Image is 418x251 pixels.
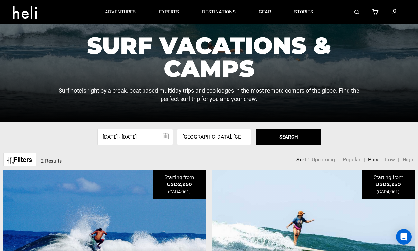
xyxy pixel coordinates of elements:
[41,158,62,164] span: 2 Results
[105,9,136,15] p: adventures
[385,157,395,163] span: Low
[396,229,412,245] div: Open Intercom Messenger
[3,153,36,167] a: Filters
[202,9,236,15] p: destinations
[398,156,399,164] li: |
[57,86,361,103] p: Surf hotels right by a break, boat based multiday trips and eco lodges in the most remote corners...
[364,156,365,164] li: |
[159,9,179,15] p: experts
[354,10,359,15] img: search-bar-icon.svg
[177,129,251,145] input: Enter a location
[403,157,413,163] span: High
[338,156,339,164] li: |
[296,156,309,164] li: Sort :
[97,129,173,145] input: Select dates
[312,157,335,163] span: Upcoming
[368,156,382,164] li: Price :
[57,34,361,80] h1: Surf Vacations & Camps
[256,129,321,145] button: SEARCH
[343,157,360,163] span: Popular
[7,157,14,164] img: btn-icon.svg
